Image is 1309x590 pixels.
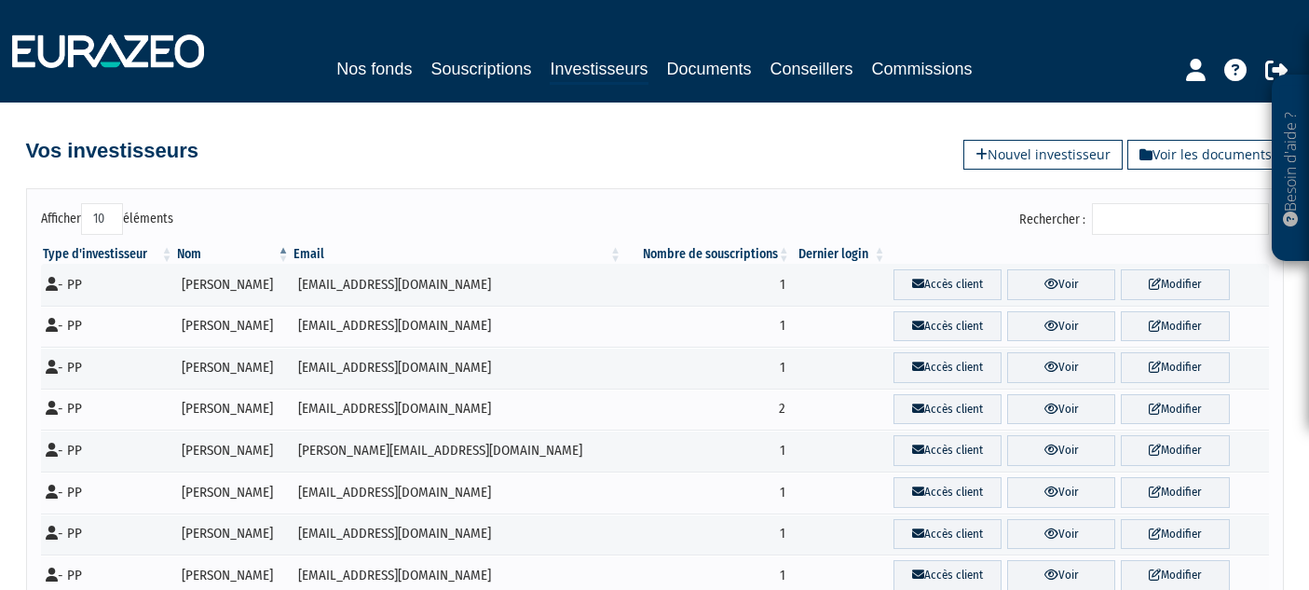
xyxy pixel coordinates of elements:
[893,352,1002,383] a: Accès client
[175,472,292,514] td: [PERSON_NAME]
[623,472,792,514] td: 1
[623,514,792,556] td: 1
[770,56,853,82] a: Conseillers
[41,430,175,472] td: - PP
[1007,435,1115,466] a: Voir
[893,477,1002,508] a: Accès client
[623,306,792,348] td: 1
[963,140,1123,170] a: Nouvel investisseur
[41,472,175,514] td: - PP
[292,514,623,556] td: [EMAIL_ADDRESS][DOMAIN_NAME]
[175,264,292,306] td: [PERSON_NAME]
[623,389,792,431] td: 2
[175,389,292,431] td: [PERSON_NAME]
[1007,477,1115,508] a: Voir
[792,245,888,264] th: Dernier login : activer pour trier la colonne par ordre croissant
[175,245,292,264] th: Nom : activer pour trier la colonne par ordre d&eacute;croissant
[893,269,1002,300] a: Accès client
[550,56,648,85] a: Investisseurs
[175,306,292,348] td: [PERSON_NAME]
[1127,140,1284,170] a: Voir les documents
[175,430,292,472] td: [PERSON_NAME]
[893,311,1002,342] a: Accès client
[888,245,1269,264] th: &nbsp;
[1121,352,1229,383] a: Modifier
[41,389,175,431] td: - PP
[1121,269,1229,300] a: Modifier
[1007,269,1115,300] a: Voir
[292,389,623,431] td: [EMAIL_ADDRESS][DOMAIN_NAME]
[667,56,752,82] a: Documents
[893,519,1002,550] a: Accès client
[1280,85,1302,253] p: Besoin d'aide ?
[1121,519,1229,550] a: Modifier
[1121,435,1229,466] a: Modifier
[41,514,175,556] td: - PP
[292,347,623,389] td: [EMAIL_ADDRESS][DOMAIN_NAME]
[1007,311,1115,342] a: Voir
[1121,477,1229,508] a: Modifier
[41,245,175,264] th: Type d'investisseur : activer pour trier la colonne par ordre croissant
[292,472,623,514] td: [EMAIL_ADDRESS][DOMAIN_NAME]
[292,430,623,472] td: [PERSON_NAME][EMAIL_ADDRESS][DOMAIN_NAME]
[872,56,973,82] a: Commissions
[292,245,623,264] th: Email : activer pour trier la colonne par ordre croissant
[81,203,123,235] select: Afficheréléments
[1007,394,1115,425] a: Voir
[12,34,204,68] img: 1732889491-logotype_eurazeo_blanc_rvb.png
[292,306,623,348] td: [EMAIL_ADDRESS][DOMAIN_NAME]
[893,394,1002,425] a: Accès client
[1007,519,1115,550] a: Voir
[336,56,412,82] a: Nos fonds
[623,245,792,264] th: Nombre de souscriptions : activer pour trier la colonne par ordre croissant
[1019,203,1269,235] label: Rechercher :
[623,347,792,389] td: 1
[292,264,623,306] td: [EMAIL_ADDRESS][DOMAIN_NAME]
[623,264,792,306] td: 1
[1121,311,1229,342] a: Modifier
[175,514,292,556] td: [PERSON_NAME]
[41,347,175,389] td: - PP
[893,435,1002,466] a: Accès client
[430,56,531,82] a: Souscriptions
[41,306,175,348] td: - PP
[26,140,198,162] h4: Vos investisseurs
[175,347,292,389] td: [PERSON_NAME]
[1007,352,1115,383] a: Voir
[41,264,175,306] td: - PP
[1092,203,1269,235] input: Rechercher :
[623,430,792,472] td: 1
[41,203,173,235] label: Afficher éléments
[1121,394,1229,425] a: Modifier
